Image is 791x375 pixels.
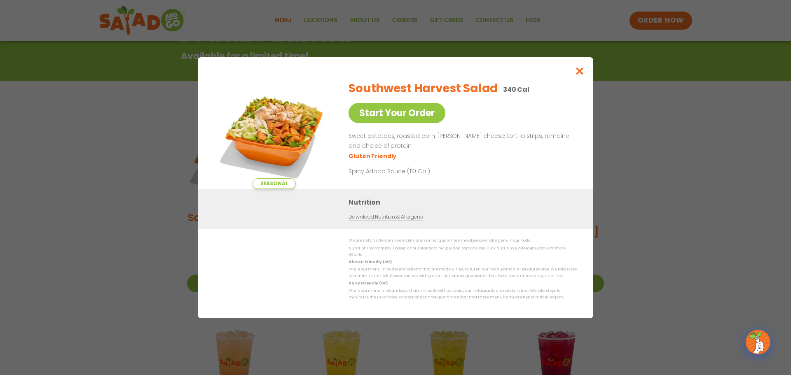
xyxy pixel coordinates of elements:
[349,259,391,264] strong: Gluten Friendly (GF)
[566,57,593,85] button: Close modal
[349,238,577,244] p: We are not an allergen free facility and cannot guarantee the absence of allergens in our foods.
[349,266,577,279] p: While our menu includes ingredients that are made without gluten, our restaurants are not gluten ...
[349,213,423,221] a: Download Nutrition & Allergens
[349,80,498,97] h2: Southwest Harvest Salad
[503,84,529,95] p: 340 Cal
[349,167,501,175] p: Spicy Adobo Sauce (110 Cal)
[349,245,577,258] p: Nutrition information is based on our standard recipes and portion sizes. Click Nutrition & Aller...
[349,288,577,300] p: While our menu includes foods that are made without dairy, our restaurants are not dairy free. We...
[349,281,387,286] strong: Dairy Friendly (DF)
[349,103,445,123] a: Start Your Order
[349,197,581,207] h3: Nutrition
[349,131,573,151] p: Sweet potatoes, roasted corn, [PERSON_NAME] cheese, tortilla strips, romaine and choice of protein.
[349,151,398,160] li: Gluten Friendly
[216,74,332,189] img: Featured product photo for Southwest Harvest Salad
[747,331,770,354] img: wpChatIcon
[253,178,296,189] span: Seasonal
